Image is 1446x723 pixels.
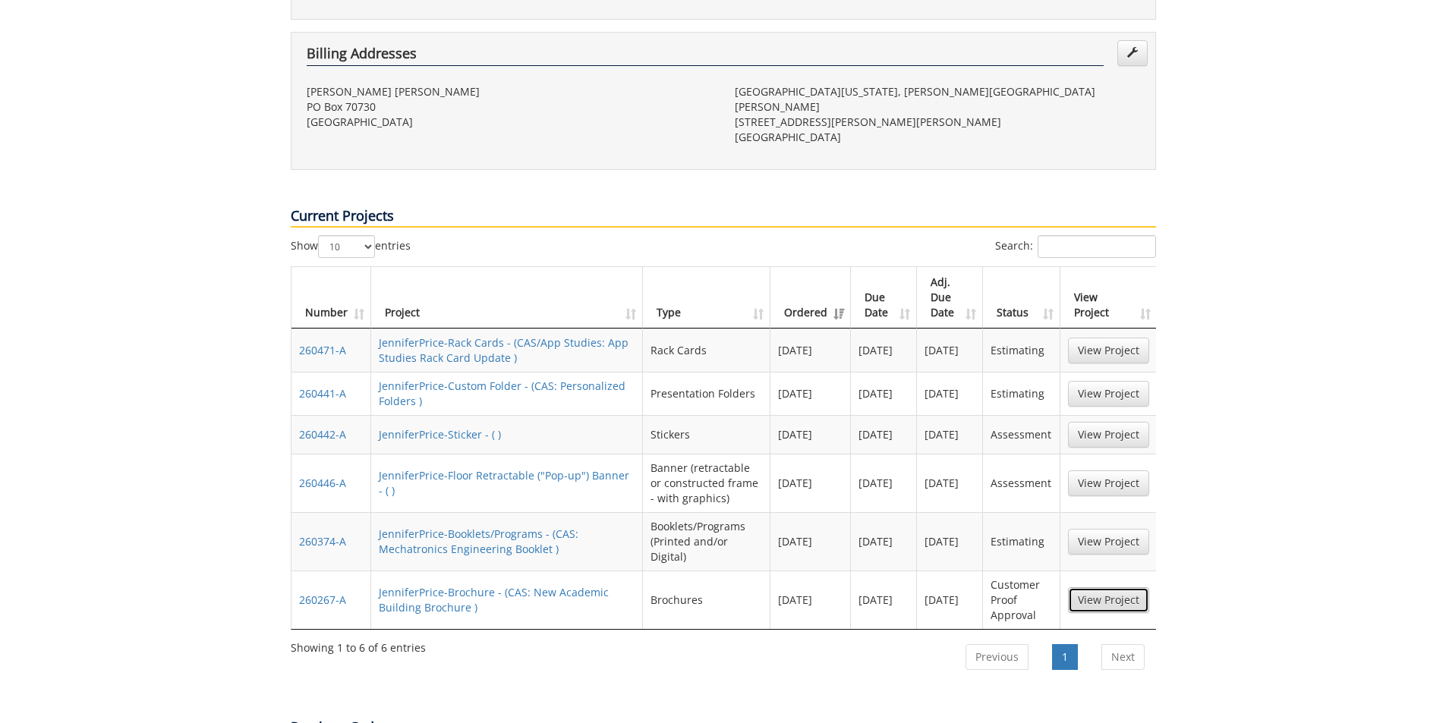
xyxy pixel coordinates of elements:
[643,415,770,454] td: Stickers
[851,415,918,454] td: [DATE]
[983,454,1060,512] td: Assessment
[770,267,851,328] th: Ordered: activate to sort column ascending
[851,512,918,571] td: [DATE]
[770,328,851,372] td: [DATE]
[735,115,1140,130] p: [STREET_ADDRESS][PERSON_NAME][PERSON_NAME]
[1068,587,1149,613] a: View Project
[1052,644,1078,670] a: 1
[995,235,1156,258] label: Search:
[1038,235,1156,258] input: Search:
[966,644,1029,670] a: Previous
[379,335,628,365] a: JenniferPrice-Rack Cards - (CAS/App Studies: App Studies Rack Card Update )
[291,235,411,258] label: Show entries
[770,512,851,571] td: [DATE]
[851,328,918,372] td: [DATE]
[643,372,770,415] td: Presentation Folders
[983,267,1060,328] th: Status: activate to sort column ascending
[318,235,375,258] select: Showentries
[379,468,629,498] a: JenniferPrice-Floor Retractable ("Pop-up") Banner - ( )
[307,99,712,115] p: PO Box 70730
[1068,529,1149,555] a: View Project
[770,372,851,415] td: [DATE]
[643,267,770,328] th: Type: activate to sort column ascending
[1068,470,1149,496] a: View Project
[299,386,346,401] a: 260441-A
[770,571,851,629] td: [DATE]
[379,379,625,408] a: JenniferPrice-Custom Folder - (CAS: Personalized Folders )
[643,571,770,629] td: Brochures
[299,593,346,607] a: 260267-A
[379,427,501,442] a: JenniferPrice-Sticker - ( )
[643,512,770,571] td: Booklets/Programs (Printed and/or Digital)
[1117,40,1148,66] a: Edit Addresses
[983,415,1060,454] td: Assessment
[379,527,578,556] a: JenniferPrice-Booklets/Programs - (CAS: Mechatronics Engineering Booklet )
[917,328,983,372] td: [DATE]
[1060,267,1157,328] th: View Project: activate to sort column ascending
[1068,338,1149,363] a: View Project
[291,267,371,328] th: Number: activate to sort column ascending
[291,206,1156,228] p: Current Projects
[1101,644,1145,670] a: Next
[643,454,770,512] td: Banner (retractable or constructed frame - with graphics)
[917,512,983,571] td: [DATE]
[917,267,983,328] th: Adj. Due Date: activate to sort column ascending
[307,84,712,99] p: [PERSON_NAME] [PERSON_NAME]
[917,372,983,415] td: [DATE]
[917,571,983,629] td: [DATE]
[735,84,1140,115] p: [GEOGRAPHIC_DATA][US_STATE], [PERSON_NAME][GEOGRAPHIC_DATA][PERSON_NAME]
[917,454,983,512] td: [DATE]
[307,115,712,130] p: [GEOGRAPHIC_DATA]
[735,130,1140,145] p: [GEOGRAPHIC_DATA]
[299,427,346,442] a: 260442-A
[1068,381,1149,407] a: View Project
[851,267,918,328] th: Due Date: activate to sort column ascending
[291,634,426,655] div: Showing 1 to 6 of 6 entries
[917,415,983,454] td: [DATE]
[1068,422,1149,448] a: View Project
[299,534,346,549] a: 260374-A
[379,585,609,615] a: JenniferPrice-Brochure - (CAS: New Academic Building Brochure )
[643,328,770,372] td: Rack Cards
[371,267,643,328] th: Project: activate to sort column ascending
[770,454,851,512] td: [DATE]
[307,46,1104,66] h4: Billing Addresses
[299,343,346,357] a: 260471-A
[851,372,918,415] td: [DATE]
[299,476,346,490] a: 260446-A
[983,328,1060,372] td: Estimating
[770,415,851,454] td: [DATE]
[983,571,1060,629] td: Customer Proof Approval
[983,512,1060,571] td: Estimating
[983,372,1060,415] td: Estimating
[851,454,918,512] td: [DATE]
[851,571,918,629] td: [DATE]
